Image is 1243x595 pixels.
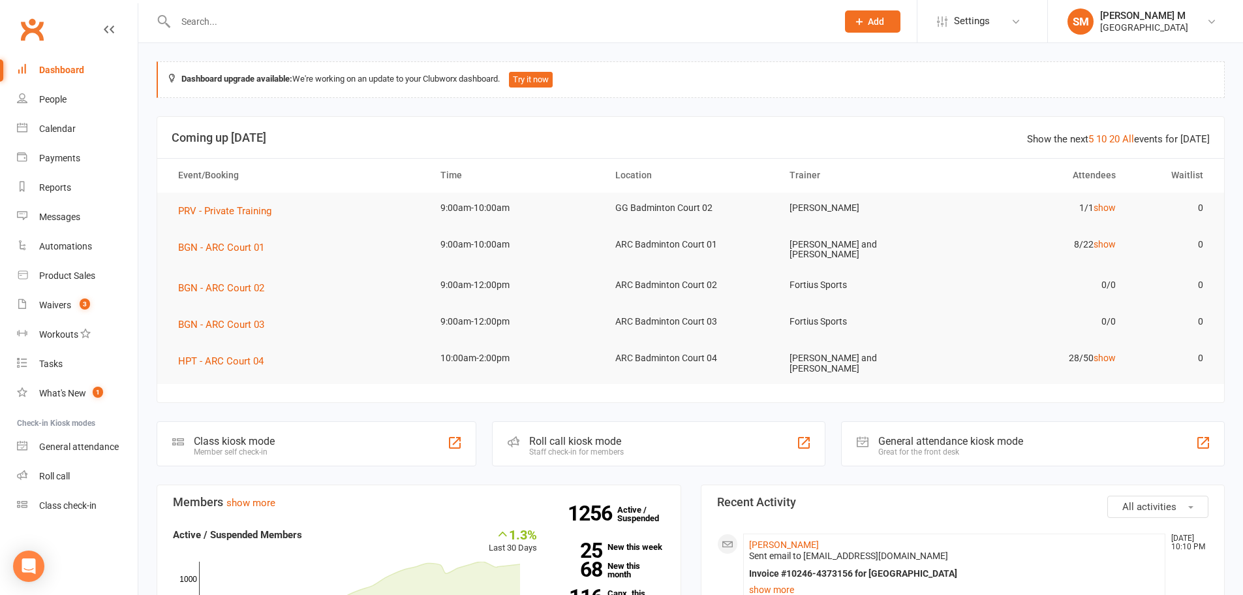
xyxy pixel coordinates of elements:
a: People [17,85,138,114]
a: [PERSON_NAME] [749,539,819,550]
div: Waivers [39,300,71,310]
span: 3 [80,298,90,310]
a: 5 [1088,133,1094,145]
div: 1.3% [489,527,537,541]
a: Product Sales [17,261,138,291]
td: [PERSON_NAME] and [PERSON_NAME] [778,343,953,384]
td: 8/22 [953,229,1128,260]
div: Automations [39,241,92,251]
a: 25New this week [557,543,665,551]
button: Add [845,10,900,33]
span: Add [868,16,884,27]
a: Payments [17,144,138,173]
a: Automations [17,232,138,261]
td: 0 [1128,270,1215,300]
button: HPT - ARC Court 04 [178,353,273,369]
span: PRV - Private Training [178,205,271,217]
div: [GEOGRAPHIC_DATA] [1100,22,1188,33]
td: 28/50 [953,343,1128,374]
div: Member self check-in [194,447,275,457]
div: Product Sales [39,270,95,281]
div: Reports [39,182,71,193]
td: 0 [1128,229,1215,260]
span: Sent email to [EMAIL_ADDRESS][DOMAIN_NAME] [749,551,948,561]
strong: Dashboard upgrade available: [181,74,292,84]
span: BGN - ARC Court 02 [178,282,264,294]
div: Show the next events for [DATE] [1027,131,1210,147]
td: Fortius Sports [778,270,953,300]
a: Clubworx [16,13,48,46]
td: 9:00am-10:00am [429,229,604,260]
input: Search... [172,12,828,31]
a: Tasks [17,349,138,379]
button: BGN - ARC Court 01 [178,240,273,255]
td: ARC Badminton Court 01 [604,229,778,260]
div: SM [1067,8,1094,35]
div: Great for the front desk [878,447,1023,457]
td: ARC Badminton Court 02 [604,270,778,300]
td: ARC Badminton Court 03 [604,306,778,337]
button: BGN - ARC Court 02 [178,280,273,296]
span: HPT - ARC Court 04 [178,355,264,367]
strong: Active / Suspended Members [173,529,302,541]
td: 0 [1128,193,1215,223]
div: What's New [39,388,86,398]
th: Attendees [953,159,1128,192]
th: Location [604,159,778,192]
span: All activities [1122,501,1176,513]
h3: Members [173,496,665,509]
button: All activities [1107,496,1208,518]
a: Workouts [17,320,138,349]
div: Open Intercom Messenger [13,551,44,582]
a: General attendance kiosk mode [17,432,138,462]
div: Last 30 Days [489,527,537,555]
button: BGN - ARC Court 03 [178,317,273,332]
td: 0 [1128,306,1215,337]
div: People [39,94,67,105]
th: Time [429,159,604,192]
td: [PERSON_NAME] and [PERSON_NAME] [778,229,953,270]
div: Class check-in [39,500,97,511]
td: ARC Badminton Court 04 [604,343,778,374]
span: Settings [954,7,990,36]
div: Tasks [39,359,63,369]
time: [DATE] 10:10 PM [1165,534,1208,551]
a: 68New this month [557,562,665,579]
a: 10 [1096,133,1107,145]
div: Calendar [39,123,76,134]
a: Roll call [17,462,138,491]
td: 9:00am-10:00am [429,193,604,223]
th: Event/Booking [166,159,429,192]
td: GG Badminton Court 02 [604,193,778,223]
td: 0/0 [953,270,1128,300]
div: General attendance [39,442,119,452]
strong: 1256 [568,504,617,523]
a: Dashboard [17,56,138,85]
strong: 68 [557,560,602,579]
td: 1/1 [953,193,1128,223]
strong: 25 [557,541,602,560]
td: 0 [1128,343,1215,374]
th: Trainer [778,159,953,192]
a: 20 [1109,133,1120,145]
div: Staff check-in for members [529,447,624,457]
a: Class kiosk mode [17,491,138,521]
div: Class kiosk mode [194,435,275,447]
div: Invoice #10246-4373156 for [GEOGRAPHIC_DATA] [749,568,1160,579]
a: All [1122,133,1134,145]
td: 10:00am-2:00pm [429,343,604,374]
td: [PERSON_NAME] [778,193,953,223]
h3: Recent Activity [717,496,1209,509]
div: Roll call kiosk mode [529,435,624,447]
a: Calendar [17,114,138,144]
a: What's New1 [17,379,138,408]
td: 0/0 [953,306,1128,337]
div: Workouts [39,329,78,340]
button: Try it now [509,72,553,88]
div: [PERSON_NAME] M [1100,10,1188,22]
div: We're working on an update to your Clubworx dashboard. [157,61,1225,98]
button: PRV - Private Training [178,203,281,219]
a: show more [226,497,275,509]
div: Payments [39,153,80,163]
a: 1256Active / Suspended [617,496,675,532]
